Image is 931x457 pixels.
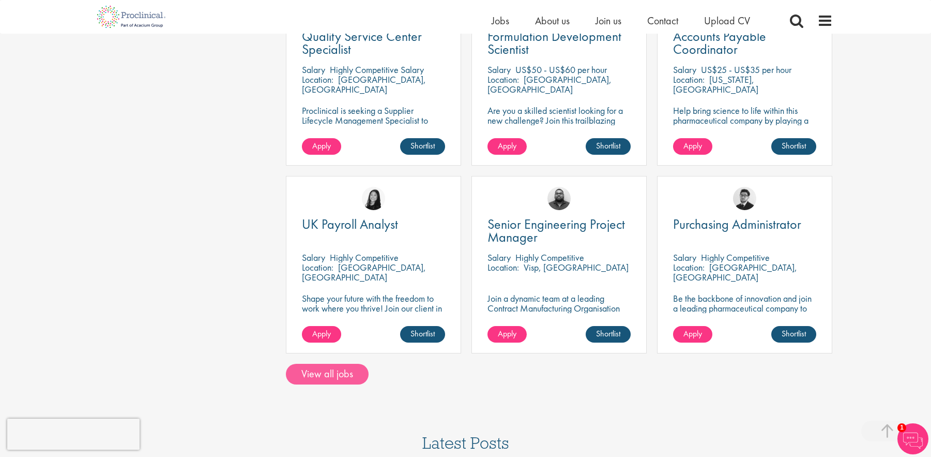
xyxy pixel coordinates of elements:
[498,328,516,339] span: Apply
[771,326,816,343] a: Shortlist
[302,215,398,233] span: UK Payroll Analyst
[487,252,511,263] span: Salary
[535,14,570,27] a: About us
[701,252,770,263] p: Highly Competitive
[487,73,612,95] p: [GEOGRAPHIC_DATA], [GEOGRAPHIC_DATA]
[302,106,445,155] p: Proclinical is seeking a Supplier Lifecycle Management Specialist to support global vendor change...
[286,364,369,385] a: View all jobs
[733,187,756,210] img: Todd Wigmore
[487,30,631,56] a: Formulation Development Scientist
[302,73,333,85] span: Location:
[487,64,511,76] span: Salary
[673,261,705,273] span: Location:
[330,64,424,76] p: Highly Competitive Salary
[312,328,331,339] span: Apply
[302,138,341,155] a: Apply
[302,326,341,343] a: Apply
[492,14,509,27] a: Jobs
[673,293,816,333] p: Be the backbone of innovation and join a leading pharmaceutical company to help keep life-changin...
[586,138,631,155] a: Shortlist
[302,218,445,231] a: UK Payroll Analyst
[673,261,797,283] p: [GEOGRAPHIC_DATA], [GEOGRAPHIC_DATA]
[302,252,325,263] span: Salary
[302,73,426,95] p: [GEOGRAPHIC_DATA], [GEOGRAPHIC_DATA]
[897,423,928,454] img: Chatbot
[515,64,607,76] p: US$50 - US$60 per hour
[683,140,702,151] span: Apply
[302,261,333,273] span: Location:
[673,73,758,95] p: [US_STATE], [GEOGRAPHIC_DATA]
[7,419,140,450] iframe: reCAPTCHA
[673,27,766,58] span: Accounts Payable Coordinator
[673,30,816,56] a: Accounts Payable Coordinator
[771,138,816,155] a: Shortlist
[330,252,399,263] p: Highly Competitive
[400,326,445,343] a: Shortlist
[302,30,445,56] a: Quality Service Center Specialist
[487,73,519,85] span: Location:
[487,215,625,246] span: Senior Engineering Project Manager
[302,27,422,58] span: Quality Service Center Specialist
[487,106,631,155] p: Are you a skilled scientist looking for a new challenge? Join this trailblazing biotech on the cu...
[487,218,631,244] a: Senior Engineering Project Manager
[302,64,325,76] span: Salary
[673,218,816,231] a: Purchasing Administrator
[673,106,816,135] p: Help bring science to life within this pharmaceutical company by playing a key role in their fina...
[487,27,621,58] span: Formulation Development Scientist
[515,252,584,263] p: Highly Competitive
[673,215,801,233] span: Purchasing Administrator
[487,293,631,343] p: Join a dynamic team at a leading Contract Manufacturing Organisation (CMO) and contribute to grou...
[673,326,712,343] a: Apply
[487,326,527,343] a: Apply
[487,138,527,155] a: Apply
[683,328,702,339] span: Apply
[673,64,696,76] span: Salary
[400,138,445,155] a: Shortlist
[362,187,385,210] img: Numhom Sudsok
[547,187,571,210] img: Ashley Bennett
[302,261,426,283] p: [GEOGRAPHIC_DATA], [GEOGRAPHIC_DATA]
[897,423,906,432] span: 1
[673,73,705,85] span: Location:
[596,14,621,27] a: Join us
[524,261,629,273] p: Visp, [GEOGRAPHIC_DATA]
[487,261,519,273] span: Location:
[673,138,712,155] a: Apply
[704,14,750,27] a: Upload CV
[498,140,516,151] span: Apply
[302,293,445,323] p: Shape your future with the freedom to work where you thrive! Join our client in a hybrid role tha...
[701,64,791,76] p: US$25 - US$35 per hour
[312,140,331,151] span: Apply
[647,14,678,27] a: Contact
[673,252,696,263] span: Salary
[586,326,631,343] a: Shortlist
